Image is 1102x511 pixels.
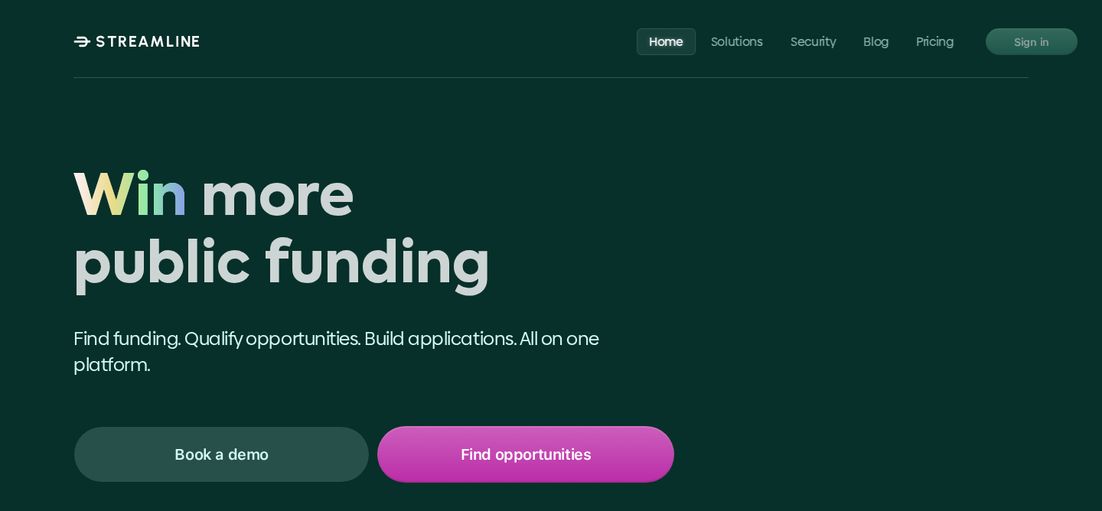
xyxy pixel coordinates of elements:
p: Find funding. Qualify opportunities. Build applications. All on one platform. [73,326,674,377]
p: Security [791,34,836,48]
a: Blog [852,28,901,54]
p: Book a demo [174,444,269,464]
p: Blog [864,34,889,48]
a: Security [778,28,848,54]
p: Pricing [916,34,954,48]
a: Book a demo [73,426,370,483]
a: Home [637,28,696,54]
a: Find opportunities [377,426,673,483]
p: Solutions [711,34,763,48]
p: Home [649,34,683,48]
h1: Win more public funding [73,166,674,302]
p: Sign in [1014,31,1049,51]
a: Sign in [986,28,1078,55]
span: Win [73,166,187,234]
p: Find opportunities [461,444,592,464]
a: Pricing [904,28,966,54]
a: STREAMLINE [73,32,201,50]
p: STREAMLINE [96,32,201,50]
